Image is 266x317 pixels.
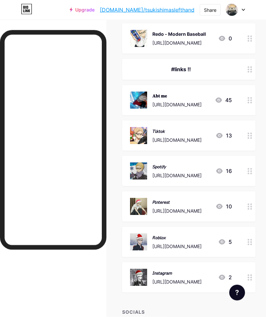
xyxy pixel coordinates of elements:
[152,31,206,38] div: Redo - Modern Baseball
[130,92,147,109] img: 𝐀𝐛𝐭 𝐦𝐞
[152,199,202,206] div: 𝘗𝘪𝘯𝘵𝘦𝘳𝘦𝘴𝘵
[152,137,202,144] div: [URL][DOMAIN_NAME]
[218,274,232,282] div: 2
[70,7,95,12] a: Upgrade
[122,308,255,315] div: SOCIALS
[152,40,206,47] div: [URL][DOMAIN_NAME]
[152,208,202,215] div: [URL][DOMAIN_NAME]
[130,66,232,74] div: #links !!
[226,4,238,16] img: ochaco
[130,30,147,47] img: Redo - Modern Baseball
[152,279,202,285] div: [URL][DOMAIN_NAME]
[130,269,147,286] img: 𝘐𝘯𝘴𝘵𝘢𝘨𝘳𝘢𝘮
[152,172,202,179] div: [URL][DOMAIN_NAME]
[130,198,147,215] img: 𝘗𝘪𝘯𝘵𝘦𝘳𝘦𝘴𝘵
[215,167,232,175] div: 16
[152,163,202,170] div: 𝘚𝘱𝘰𝘵𝘪𝘧𝘺
[152,270,202,277] div: 𝘐𝘯𝘴𝘵𝘢𝘨𝘳𝘢𝘮
[130,234,147,251] img: 𝘙𝘰𝘣𝘭𝘰𝘹
[100,6,194,14] a: [DOMAIN_NAME]/tsukishimaslefthand
[218,35,232,43] div: 0
[130,163,147,180] img: 𝘚𝘱𝘰𝘵𝘪𝘧𝘺
[215,203,232,211] div: 10
[152,234,202,241] div: 𝘙𝘰𝘣𝘭𝘰𝘹
[152,93,202,99] div: 𝐀𝐛𝐭 𝐦𝐞
[152,101,202,108] div: [URL][DOMAIN_NAME]
[218,238,232,246] div: 5
[152,128,202,135] div: 𝘛𝘪𝘬𝘵𝘰𝘬
[130,127,147,144] img: 𝘛𝘪𝘬𝘵𝘰𝘬
[215,96,232,104] div: 45
[152,243,202,250] div: [URL][DOMAIN_NAME]
[215,132,232,140] div: 13
[204,7,216,13] div: Share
